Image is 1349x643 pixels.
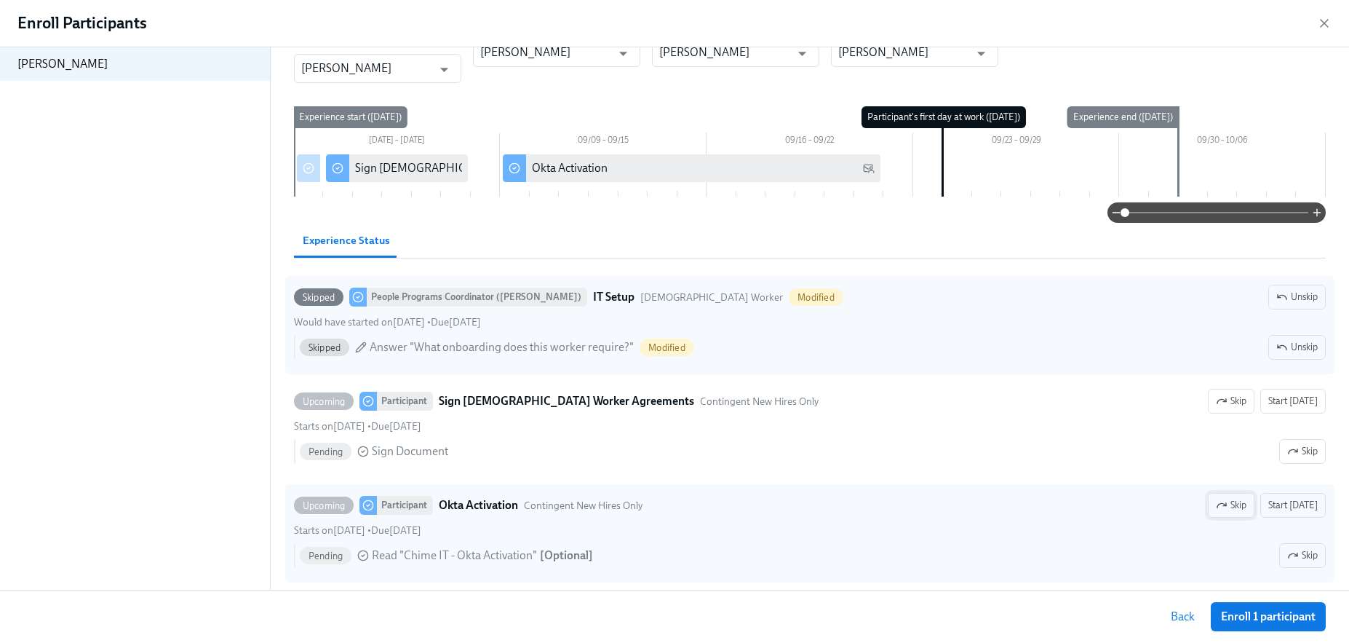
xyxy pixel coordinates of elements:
[640,291,783,304] span: This task uses the "Contingent Worker" audience
[370,339,634,355] span: Answer "What onboarding does this worker require?"
[294,420,365,433] span: Wednesday, September 3rd 2025, 11:00 am
[294,500,354,511] span: Upcoming
[863,162,875,174] svg: Personal Email
[913,133,1120,151] div: 09/23 – 09/29
[294,419,421,433] div: •
[540,548,593,564] div: [ Optional ]
[789,292,843,303] span: Modified
[640,342,694,353] span: Modified
[612,42,634,65] button: Open
[1119,133,1326,151] div: 09/30 – 10/06
[1268,498,1318,513] span: Start [DATE]
[532,160,608,176] div: Okta Activation
[791,42,813,65] button: Open
[1216,498,1246,513] span: Skip
[300,342,349,353] span: Skipped
[439,392,694,410] strong: Sign [DEMOGRAPHIC_DATA] Worker Agreements
[1287,444,1318,459] span: Skip
[700,395,819,409] span: This task uses the "Contingent New Hires Only" audience
[1268,335,1326,360] button: SkippedPeople Programs Coordinator ([PERSON_NAME])IT Setup[DEMOGRAPHIC_DATA] WorkerModifiedUnskip...
[1276,340,1318,355] span: Unskip
[439,497,518,514] strong: Okta Activation
[294,524,365,537] span: Tuesday, September 9th 2025, 11:00 am
[1279,439,1326,464] button: UpcomingParticipantSign [DEMOGRAPHIC_DATA] Worker AgreementsContingent New Hires OnlySkipStart [D...
[372,443,448,459] span: Sign Document
[433,58,455,81] button: Open
[1208,389,1254,414] button: UpcomingParticipantSign [DEMOGRAPHIC_DATA] Worker AgreementsContingent New Hires OnlyStart [DATE]...
[303,232,390,249] span: Experience Status
[524,499,642,513] span: This task uses the "Contingent New Hires Only" audience
[294,524,421,537] div: •
[707,133,913,151] div: 09/16 – 09/22
[1161,602,1205,631] button: Back
[17,12,147,34] h4: Enroll Participants
[861,106,1026,128] div: Participant's first day at work ([DATE])
[377,496,433,515] div: Participant
[294,316,425,328] span: Tuesday, September 2nd 2025, 11:00 am
[1216,394,1246,409] span: Skip
[970,42,992,65] button: Open
[294,315,481,329] div: •
[1208,493,1254,518] button: UpcomingParticipantOkta ActivationContingent New Hires OnlyStart [DATE]Starts on[DATE] •Due[DATE]...
[371,524,421,537] span: Monday, September 22nd 2025, 11:00 am
[1268,285,1326,309] button: SkippedPeople Programs Coordinator ([PERSON_NAME])IT Setup[DEMOGRAPHIC_DATA] WorkerModifiedWould ...
[1221,610,1316,624] span: Enroll 1 participant
[1276,290,1318,304] span: Unskip
[294,292,343,303] span: Skipped
[1211,602,1326,631] button: Enroll 1 participant
[300,551,351,561] span: Pending
[300,446,351,457] span: Pending
[294,133,501,151] div: [DATE] – [DATE]
[1067,106,1179,128] div: Experience end ([DATE])
[371,420,421,433] span: Monday, September 8th 2025, 11:00 am
[1260,493,1326,518] button: UpcomingParticipantOkta ActivationContingent New Hires OnlySkipStarts on[DATE] •Due[DATE] Pending...
[431,316,481,328] span: Wednesday, September 3rd 2025, 11:00 am
[500,133,707,151] div: 09/09 – 09/15
[593,288,634,306] strong: IT Setup
[355,160,605,176] div: Sign [DEMOGRAPHIC_DATA] Worker Agreements
[1171,610,1195,624] span: Back
[1279,543,1326,568] button: UpcomingParticipantOkta ActivationContingent New Hires OnlySkipStart [DATE]Starts on[DATE] •Due[D...
[294,396,354,407] span: Upcoming
[1287,548,1318,563] span: Skip
[17,56,108,72] p: [PERSON_NAME]
[377,392,433,411] div: Participant
[367,288,587,307] div: People Programs Coordinator ([PERSON_NAME])
[1260,389,1326,414] button: UpcomingParticipantSign [DEMOGRAPHIC_DATA] Worker AgreementsContingent New Hires OnlySkipStarts o...
[372,548,537,564] span: Read "Chime IT - Okta Activation"
[293,106,407,128] div: Experience start ([DATE])
[1268,394,1318,409] span: Start [DATE]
